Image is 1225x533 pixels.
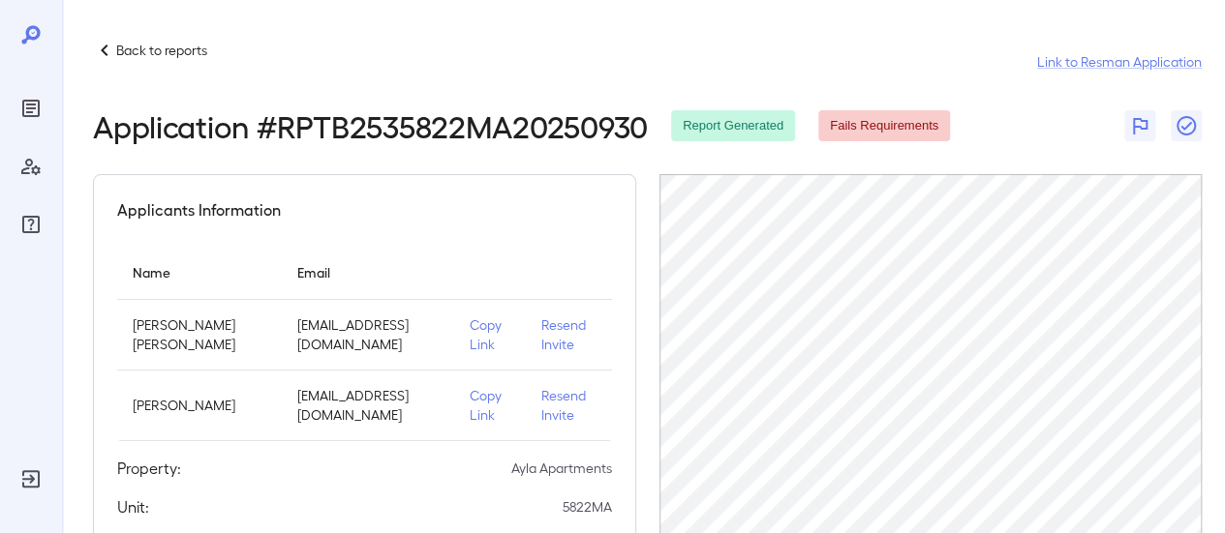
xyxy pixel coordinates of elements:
[117,245,282,300] th: Name
[133,396,266,415] p: [PERSON_NAME]
[470,315,509,354] p: Copy Link
[133,315,266,354] p: [PERSON_NAME] [PERSON_NAME]
[297,386,439,425] p: [EMAIL_ADDRESS][DOMAIN_NAME]
[117,457,181,480] h5: Property:
[15,151,46,182] div: Manage Users
[1171,110,1202,141] button: Close Report
[93,108,648,143] h2: Application # RPTB2535822MA20250930
[15,93,46,124] div: Reports
[541,315,597,354] p: Resend Invite
[470,386,509,425] p: Copy Link
[15,463,46,494] div: Log Out
[117,245,612,441] table: simple table
[297,315,439,354] p: [EMAIL_ADDRESS][DOMAIN_NAME]
[1124,110,1155,141] button: Flag Report
[117,495,149,518] h5: Unit:
[818,117,950,135] span: Fails Requirements
[541,386,597,425] p: Resend Invite
[117,198,281,222] h5: Applicants Information
[563,497,612,517] p: 5822MA
[116,41,207,60] p: Back to reports
[1037,52,1202,72] a: Link to Resman Application
[282,245,454,300] th: Email
[511,459,612,478] p: Ayla Apartments
[671,117,795,135] span: Report Generated
[15,209,46,240] div: FAQ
